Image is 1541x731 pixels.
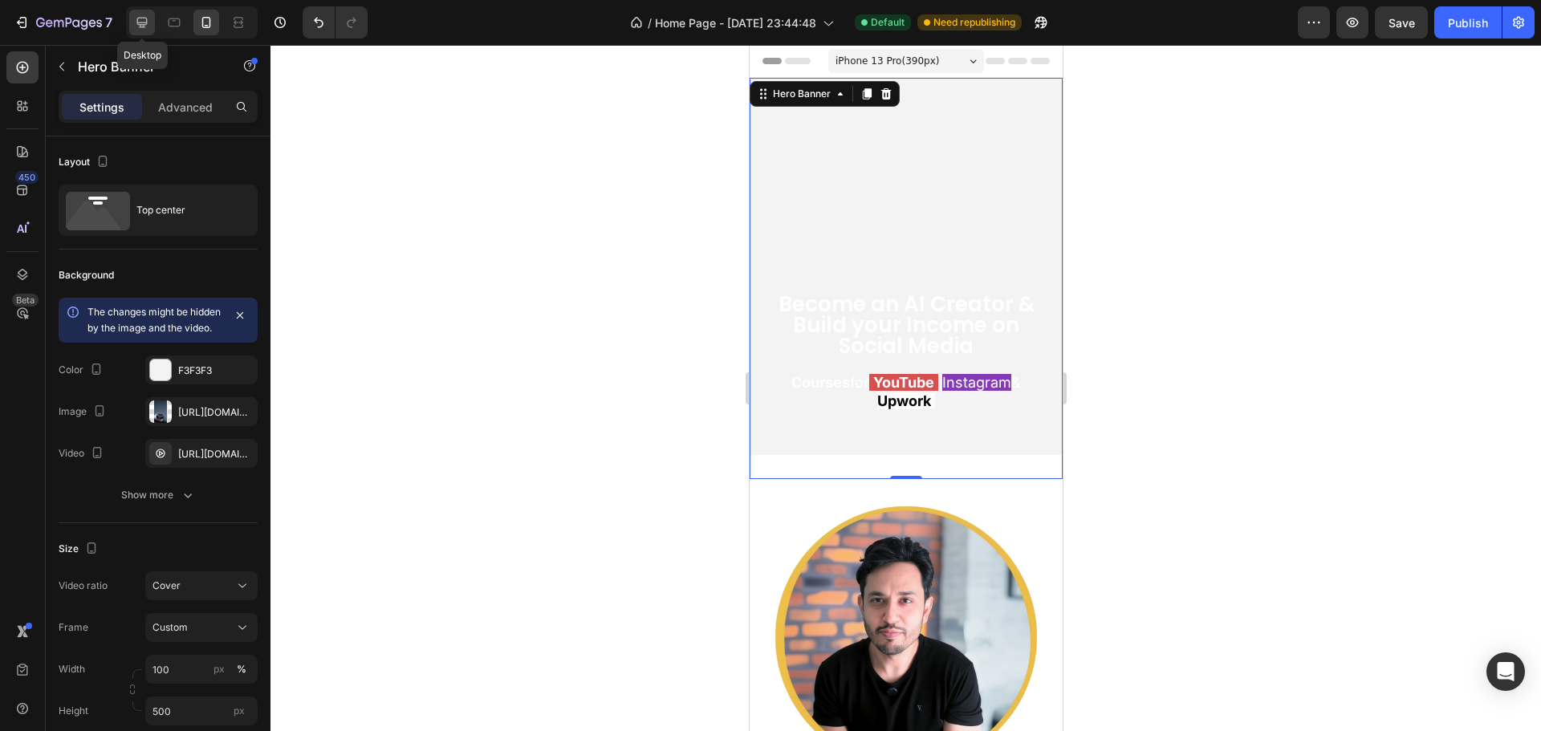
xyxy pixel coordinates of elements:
[213,662,225,676] div: px
[750,45,1063,731] iframe: Design area
[59,401,109,423] div: Image
[15,171,39,184] div: 450
[121,487,196,503] div: Show more
[59,704,88,718] label: Height
[59,620,88,635] label: Frame
[24,458,289,723] img: Alt image
[158,99,213,116] p: Advanced
[648,14,652,31] span: /
[78,57,214,76] p: Hero Banner
[59,481,258,510] button: Show more
[1375,6,1428,39] button: Save
[145,613,258,642] button: Custom
[178,447,254,461] div: [URL][DOMAIN_NAME]
[59,538,101,560] div: Size
[79,99,124,116] p: Settings
[178,405,254,420] div: [URL][DOMAIN_NAME]
[87,306,221,334] span: The changes might be hidden by the image and the video.
[12,294,39,307] div: Beta
[59,579,108,593] div: Video ratio
[145,655,258,684] input: px%
[209,660,229,679] button: %
[655,14,816,31] span: Home Page - [DATE] 23:44:48
[152,620,188,635] span: Custom
[59,268,114,282] div: Background
[933,15,1015,30] span: Need republishing
[871,15,905,30] span: Default
[1448,14,1488,31] div: Publish
[6,6,120,39] button: 7
[152,579,181,591] span: Cover
[59,662,85,676] label: Width
[1389,16,1415,30] span: Save
[234,705,245,717] span: px
[178,363,254,378] div: F3F3F3
[145,571,258,600] button: Cover
[59,443,107,465] div: Video
[136,192,234,229] div: Top center
[59,152,112,173] div: Layout
[59,359,106,381] div: Color
[1434,6,1502,39] button: Publish
[232,660,251,679] button: px
[1486,652,1525,691] div: Open Intercom Messenger
[105,13,112,32] p: 7
[237,662,246,676] div: %
[303,6,368,39] div: Undo/Redo
[145,696,258,725] input: px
